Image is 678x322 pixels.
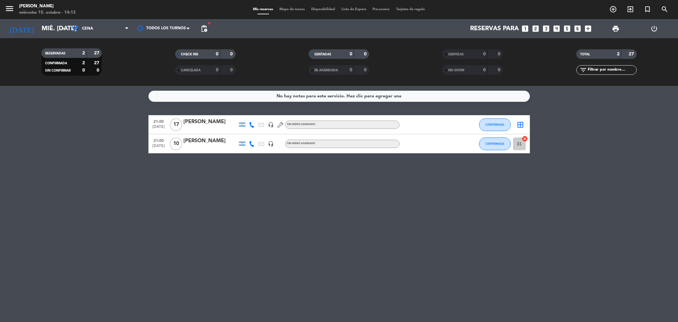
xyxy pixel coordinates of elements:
i: turned_in_not [644,5,651,13]
i: looks_one [521,24,529,33]
span: Mapa de mesas [276,8,308,11]
i: power_settings_new [650,25,658,32]
span: 21:00 [151,136,167,144]
i: search [661,5,668,13]
span: [DATE] [151,144,167,151]
i: headset_mic [268,122,274,128]
strong: 0 [498,68,502,72]
div: LOG OUT [635,19,673,38]
div: No hay notas para este servicio. Haz clic para agregar una [277,93,401,100]
i: cancel [522,136,528,142]
span: TOTAL [580,53,590,56]
span: [DATE] [151,125,167,132]
span: CONFIRMADA [45,62,67,65]
strong: 27 [629,52,635,56]
strong: 0 [364,52,368,56]
strong: 0 [97,68,100,73]
input: Filtrar por nombre... [587,66,636,73]
strong: 2 [617,52,620,56]
div: miércoles 15. octubre - 14:13 [19,10,76,16]
span: SERVIDAS [448,53,464,56]
strong: 27 [94,61,100,65]
span: pending_actions [200,25,208,32]
span: 21:00 [151,117,167,125]
span: print [612,25,620,32]
i: headset_mic [268,141,274,147]
span: SENTADAS [314,53,331,56]
strong: 0 [483,68,486,72]
strong: 0 [483,52,486,56]
i: looks_3 [542,24,550,33]
span: Sin menú asignado [287,142,315,145]
button: CONFIRMADA [479,118,511,131]
strong: 0 [350,68,352,72]
span: CONFIRMADA [485,142,504,145]
span: SIN CONFIRMAR [45,69,71,72]
i: arrow_drop_down [59,25,67,32]
i: looks_6 [573,24,582,33]
span: CHECK INS [181,53,198,56]
strong: 0 [498,52,502,56]
i: menu [5,4,14,13]
i: border_all [517,121,524,129]
span: Lista de Espera [338,8,369,11]
span: fiber_manual_record [207,21,211,25]
strong: 0 [82,68,85,73]
span: RESERVADAS [45,52,65,55]
i: looks_4 [552,24,561,33]
strong: 0 [230,52,234,56]
div: [PERSON_NAME] [183,118,237,126]
i: filter_list [579,66,587,74]
strong: 2 [82,51,85,55]
span: Mis reservas [250,8,276,11]
span: Cena [82,26,93,31]
i: looks_5 [563,24,571,33]
span: Disponibilidad [308,8,338,11]
strong: 2 [82,61,85,65]
span: Reservas para [470,25,519,32]
i: [DATE] [5,22,38,36]
span: RE AGENDADA [314,69,338,72]
span: CANCELADA [181,69,201,72]
span: 10 [170,137,182,150]
span: NO SHOW [448,69,464,72]
button: menu [5,4,14,16]
strong: 0 [350,52,352,56]
button: CONFIRMADA [479,137,511,150]
span: Pre-acceso [369,8,393,11]
div: [PERSON_NAME] [19,3,76,10]
i: looks_two [531,24,540,33]
i: add_circle_outline [609,5,617,13]
strong: 0 [216,52,218,56]
strong: 0 [216,68,218,72]
i: exit_to_app [627,5,634,13]
span: Tarjetas de regalo [393,8,428,11]
i: add_box [584,24,592,33]
strong: 0 [230,68,234,72]
span: Sin menú asignado [287,123,315,126]
div: [PERSON_NAME] [183,137,237,145]
span: CONFIRMADA [485,123,504,126]
strong: 0 [364,68,368,72]
span: 17 [170,118,182,131]
strong: 27 [94,51,100,55]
